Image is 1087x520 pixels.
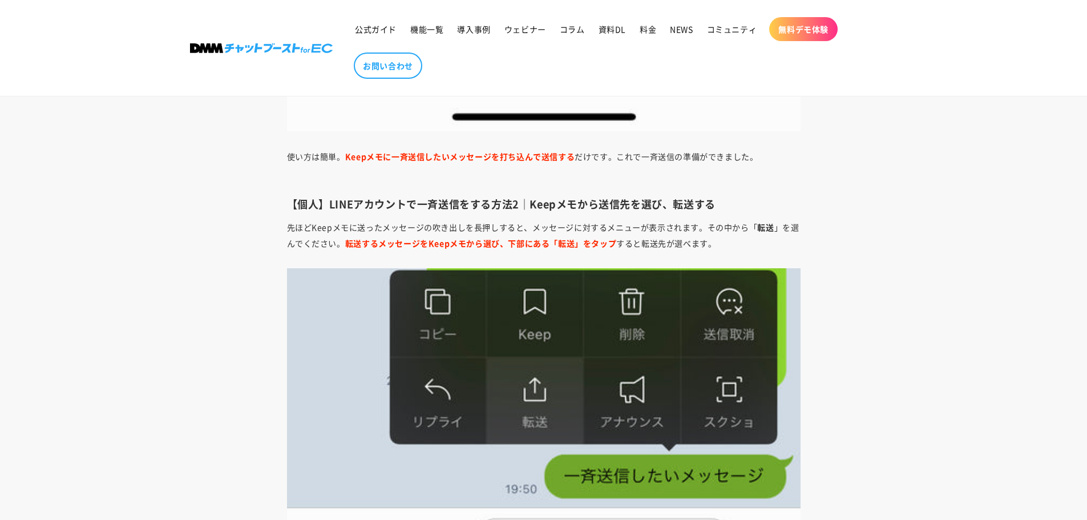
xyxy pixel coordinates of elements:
span: 資料DL [599,24,626,34]
span: コミュニティ [707,24,757,34]
span: 導入事例 [457,24,490,34]
a: 料金 [633,17,663,41]
span: 料金 [640,24,656,34]
span: NEWS [670,24,693,34]
a: コミュニティ [700,17,764,41]
p: 先ほどKeepメモに送ったメッセージの吹き出しを長押しすると、メッセージに対するメニューが表示されます。その中から「 」を選んでください。 すると転送先が選べます。 [287,219,801,251]
a: NEWS [663,17,700,41]
a: お問い合わせ [354,53,422,79]
span: 機能一覧 [410,24,443,34]
img: 株式会社DMM Boost [190,43,333,53]
h3: 【個人】LINEアカウントで一斉送信をする方法2｜Keepメモから送信先を選び、転送する [287,197,801,211]
b: Keepメモに一斉送信したいメッセージを打ち込んで送信する [345,151,575,162]
a: 公式ガイド [348,17,403,41]
a: ウェビナー [498,17,553,41]
a: コラム [553,17,592,41]
span: お問い合わせ [363,61,413,71]
span: ウェビナー [504,24,546,34]
a: 導入事例 [450,17,497,41]
a: 機能一覧 [403,17,450,41]
span: 公式ガイド [355,24,397,34]
span: 無料デモ体験 [778,24,829,34]
b: 転送するメッセージをKeepメモから選び、下部にある「転送」をタップ [345,237,616,249]
a: 資料DL [592,17,633,41]
b: 転送 [757,221,774,233]
p: 使い方は簡単。 だけです。これで一斉送信の準備ができました。 [287,148,801,180]
span: コラム [560,24,585,34]
a: 無料デモ体験 [769,17,838,41]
